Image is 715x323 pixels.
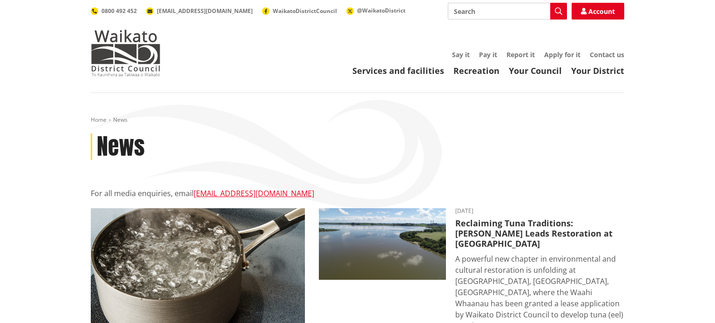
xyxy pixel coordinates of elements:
[506,50,535,59] a: Report it
[453,65,499,76] a: Recreation
[91,7,137,15] a: 0800 492 452
[544,50,580,59] a: Apply for it
[91,30,161,76] img: Waikato District Council - Te Kaunihera aa Takiwaa o Waikato
[262,7,337,15] a: WaikatoDistrictCouncil
[448,3,567,20] input: Search input
[455,208,624,214] time: [DATE]
[509,65,562,76] a: Your Council
[479,50,497,59] a: Pay it
[357,7,405,14] span: @WaikatoDistrict
[91,188,624,199] p: For all media enquiries, email
[319,208,446,280] img: Waahi Lake
[346,7,405,14] a: @WaikatoDistrict
[146,7,253,15] a: [EMAIL_ADDRESS][DOMAIN_NAME]
[194,188,314,198] a: [EMAIL_ADDRESS][DOMAIN_NAME]
[101,7,137,15] span: 0800 492 452
[157,7,253,15] span: [EMAIL_ADDRESS][DOMAIN_NAME]
[571,65,624,76] a: Your District
[452,50,470,59] a: Say it
[273,7,337,15] span: WaikatoDistrictCouncil
[352,65,444,76] a: Services and facilities
[113,116,128,124] span: News
[97,133,145,160] h1: News
[91,116,624,124] nav: breadcrumb
[455,218,624,249] h3: Reclaiming Tuna Traditions: [PERSON_NAME] Leads Restoration at [GEOGRAPHIC_DATA]
[91,116,107,124] a: Home
[572,3,624,20] a: Account
[590,50,624,59] a: Contact us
